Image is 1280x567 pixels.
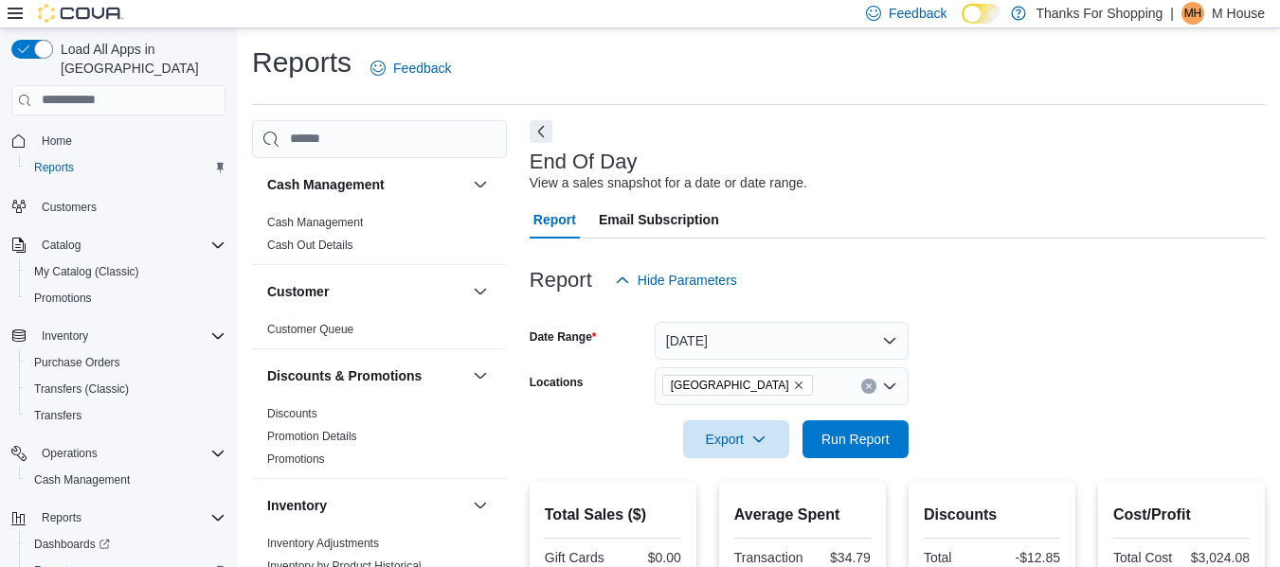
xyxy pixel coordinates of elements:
span: Feedback [393,59,451,78]
button: Discounts & Promotions [469,364,492,387]
a: Promotions [27,287,99,310]
div: -$12.85 [996,550,1060,565]
button: Export [683,420,789,458]
button: Clear input [861,379,876,394]
div: $3,024.08 [1185,550,1250,565]
span: Cash Management [267,215,363,230]
div: Customer [252,318,507,348]
span: Cash Out Details [267,238,353,253]
button: Catalog [4,232,233,258]
button: My Catalog (Classic) [19,258,233,285]
a: Inventory Adjustments [267,537,379,550]
span: Home [34,129,225,152]
a: Feedback [363,49,459,87]
span: My Catalog (Classic) [27,260,225,283]
button: Inventory [34,325,96,347]
button: Transfers [19,402,233,429]
span: Email Subscription [599,201,719,239]
span: Reports [34,160,74,175]
a: Customers [34,196,104,219]
a: Cash Management [267,216,363,229]
span: Promotion Details [267,429,357,444]
p: | [1170,2,1174,25]
span: Operations [42,446,98,461]
button: Operations [4,440,233,467]
div: Total Cost [1113,550,1178,565]
div: $0.00 [617,550,681,565]
button: Next [530,120,552,143]
button: Customer [469,280,492,303]
button: Discounts & Promotions [267,366,465,385]
span: Run Report [821,430,890,449]
span: Transfers [27,404,225,427]
span: [GEOGRAPHIC_DATA] [671,376,789,395]
button: Inventory [469,494,492,517]
span: Reports [42,510,81,525]
span: Export [694,420,778,458]
button: Reports [4,505,233,531]
h2: Cost/Profit [1113,504,1250,526]
button: Inventory [4,323,233,349]
label: Locations [530,375,584,390]
h2: Total Sales ($) [545,504,681,526]
div: View a sales snapshot for a date or date range. [530,173,807,193]
div: Gift Cards [545,550,609,565]
span: Purchase Orders [27,351,225,374]
span: MH [1184,2,1202,25]
a: Promotions [267,452,325,466]
div: M House [1181,2,1204,25]
button: Home [4,127,233,154]
h3: Inventory [267,496,327,515]
button: Cash Management [19,467,233,493]
div: $34.79 [810,550,870,565]
h1: Reports [252,44,352,81]
span: My Catalog (Classic) [34,264,139,279]
button: Promotions [19,285,233,311]
span: Customers [42,200,97,215]
span: Customer Queue [267,322,353,337]
button: Reports [19,154,233,181]
span: Inventory Adjustments [267,536,379,551]
button: Transfers (Classic) [19,376,233,402]
span: Cash Management [34,472,130,487]
span: Purchase Orders [34,355,120,370]
span: Inventory [42,328,88,344]
a: Cash Management [27,469,137,491]
span: Transfers [34,408,81,423]
button: Purchase Orders [19,349,233,376]
div: Discounts & Promotions [252,402,507,478]
span: Load All Apps in [GEOGRAPHIC_DATA] [53,40,225,78]
a: Transfers [27,404,89,427]
a: Discounts [267,407,317,420]
button: Open list of options [882,379,897,394]
span: Catalog [42,238,81,253]
button: [DATE] [655,322,909,360]
button: Operations [34,442,105,465]
button: Hide Parameters [607,261,745,299]
span: Grant Park [662,375,813,396]
h3: Customer [267,282,329,301]
a: Cash Out Details [267,239,353,252]
div: Cash Management [252,211,507,264]
a: My Catalog (Classic) [27,260,147,283]
button: Run Report [802,420,909,458]
span: Home [42,133,72,149]
h2: Average Spent [734,504,871,526]
button: Inventory [267,496,465,515]
button: Cash Management [469,173,492,196]
button: Catalog [34,234,88,257]
span: Transfers (Classic) [27,378,225,400]
span: Catalog [34,234,225,257]
p: Thanks For Shopping [1036,2,1163,25]
p: M House [1212,2,1265,25]
a: Reports [27,156,81,179]
a: Customer Queue [267,323,353,336]
span: Dashboards [27,533,225,556]
a: Dashboards [27,533,117,556]
h2: Discounts [924,504,1060,526]
input: Dark Mode [962,4,1001,24]
h3: Report [530,269,592,292]
button: Customers [4,192,233,220]
a: Home [34,130,80,152]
